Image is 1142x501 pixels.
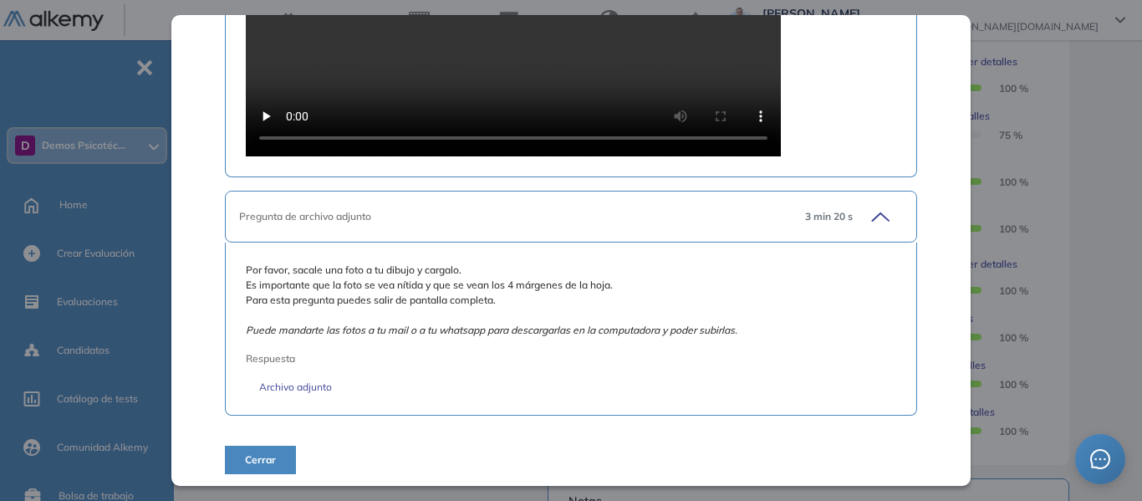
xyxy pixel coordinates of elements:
[259,380,883,395] a: Archivo adjunto
[246,351,831,366] span: Respuesta
[246,263,896,338] span: Por favor, sacale una foto a tu dibujo y cargalo. Es importante que la foto se vea nítida y que s...
[239,209,792,224] div: Pregunta de archivo adjunto
[246,324,737,336] i: Puede mandarte las fotos a tu mail o a tu whatsapp para descargarlas en la computadora y poder su...
[805,209,853,224] span: 3 min 20 s
[245,452,276,468] span: Cerrar
[1090,449,1110,469] span: message
[225,446,296,474] button: Cerrar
